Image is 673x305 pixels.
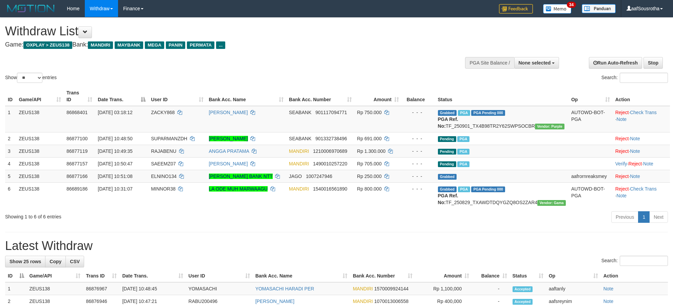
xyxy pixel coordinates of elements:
a: YOMASACHI HARADI PER [255,286,314,291]
a: Check Trans [630,110,657,115]
td: 4 [5,157,16,170]
span: Copy 1540016561890 to clipboard [313,186,347,192]
div: - - - [404,185,432,192]
th: Balance [402,87,435,106]
span: MANDIRI [353,286,373,291]
td: 3 [5,145,16,157]
td: 2 [5,132,16,145]
select: Showentries [17,73,42,83]
span: Copy 1570009924144 to clipboard [374,286,408,291]
th: Date Trans.: activate to sort column ascending [119,270,186,282]
th: Trans ID: activate to sort column ascending [83,270,119,282]
span: None selected [519,60,551,66]
span: Copy 1070013006558 to clipboard [374,299,408,304]
div: - - - [404,160,432,167]
span: Rp 691.000 [357,136,382,141]
td: AUTOWD-BOT-PGA [569,106,613,132]
span: MINNOR38 [151,186,175,192]
th: Game/API: activate to sort column ascending [16,87,64,106]
span: MEGA [145,41,164,49]
td: · [613,132,670,145]
td: · · [613,157,670,170]
th: ID [5,87,16,106]
span: Accepted [513,299,533,305]
th: Op: activate to sort column ascending [546,270,601,282]
span: Grabbed [438,186,457,192]
a: Copy [45,256,66,267]
span: Accepted [513,286,533,292]
span: Show 25 rows [9,259,41,264]
a: Note [643,161,653,166]
span: Vendor URL: https://trx31.1velocity.biz [537,200,566,206]
th: Action [613,87,670,106]
td: 6 [5,182,16,209]
td: aafrornreaksmey [569,170,613,182]
th: Amount: activate to sort column ascending [354,87,402,106]
div: - - - [404,173,432,180]
td: - [472,282,509,295]
span: [DATE] 10:48:50 [98,136,132,141]
a: ANGGA PRATAMA [209,148,249,154]
span: JAGO [289,174,302,179]
div: - - - [404,109,432,116]
a: [PERSON_NAME] [209,110,248,115]
th: Bank Acc. Name: activate to sort column ascending [253,270,350,282]
td: ZEUS138 [16,170,64,182]
span: ELNINO134 [151,174,176,179]
td: ZEUS138 [16,145,64,157]
td: AUTOWD-BOT-PGA [569,182,613,209]
th: Status: activate to sort column ascending [510,270,546,282]
th: ID: activate to sort column descending [5,270,27,282]
h1: Latest Withdraw [5,239,668,253]
span: 86877157 [66,161,88,166]
a: Reject [615,174,629,179]
span: SEABANK [289,136,311,141]
span: Copy 901332738496 to clipboard [315,136,347,141]
span: Marked by aaftanly [457,161,469,167]
span: MANDIRI [353,299,373,304]
span: Rp 1.300.000 [357,148,386,154]
a: Previous [611,211,638,223]
th: Bank Acc. Number: activate to sort column ascending [286,87,354,106]
a: Next [649,211,668,223]
span: MANDIRI [289,186,309,192]
a: Reject [615,148,629,154]
span: SUPARMANZDH [151,136,187,141]
a: CSV [65,256,84,267]
span: 86877119 [66,148,88,154]
a: Note [603,286,614,291]
td: 1 [5,106,16,132]
span: RAJABENU [151,148,176,154]
span: [DATE] 10:51:08 [98,174,132,179]
span: [DATE] 10:50:47 [98,161,132,166]
b: PGA Ref. No: [438,193,458,205]
th: Date Trans.: activate to sort column descending [95,87,148,106]
b: PGA Ref. No: [438,116,458,129]
span: [DATE] 10:49:35 [98,148,132,154]
a: [PERSON_NAME] [209,161,248,166]
a: Note [630,148,640,154]
span: SAEEMZ07 [151,161,176,166]
td: ZEUS138 [16,182,64,209]
a: Reject [615,186,629,192]
span: 86868401 [66,110,88,115]
input: Search: [620,73,668,83]
td: ZEUS138 [16,132,64,145]
td: · · [613,182,670,209]
td: · [613,170,670,182]
h4: Game: Bank: [5,41,442,48]
td: [DATE] 10:48:45 [119,282,186,295]
th: User ID: activate to sort column ascending [186,270,253,282]
span: ... [216,41,225,49]
th: Action [601,270,668,282]
span: PERMATA [187,41,214,49]
img: Feedback.jpg [499,4,533,14]
a: Reject [615,136,629,141]
td: TF_250829_TXAWDTDQYGZQ8OS2ZAR4 [435,182,569,209]
label: Search: [601,73,668,83]
a: Note [617,193,627,198]
span: Grabbed [438,174,457,180]
span: Rp 250.000 [357,174,382,179]
span: Copy 1490010257220 to clipboard [313,161,347,166]
a: Reject [629,161,642,166]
